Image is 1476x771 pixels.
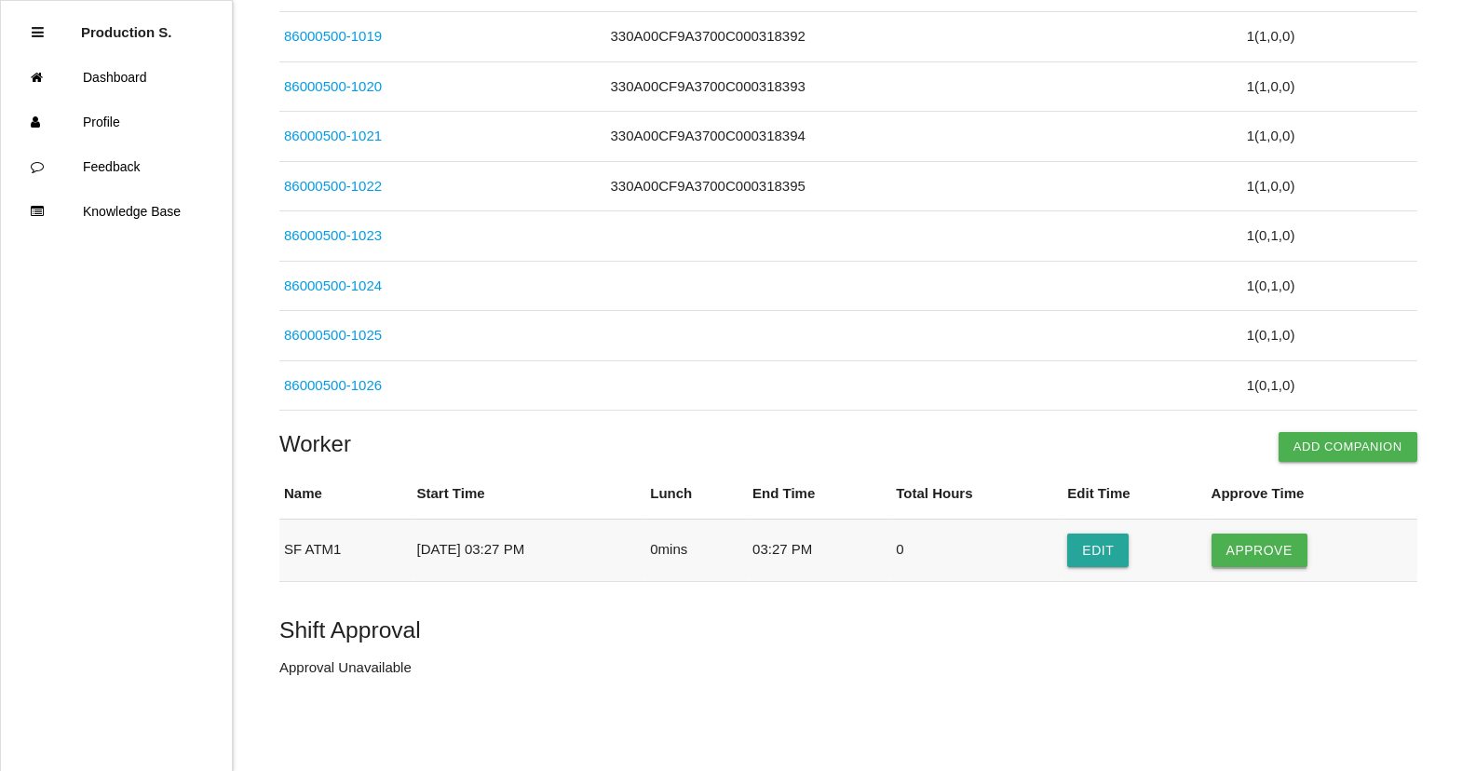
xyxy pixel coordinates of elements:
[1207,469,1417,519] th: Approve Time
[1242,211,1417,262] td: 1 ( 0 , 1 , 0 )
[606,61,1242,112] td: 330A00CF9A3700C000318393
[645,519,748,581] td: 0 mins
[606,161,1242,211] td: 330A00CF9A3700C000318395
[284,377,382,393] a: 86000500-1026
[1067,534,1129,567] button: Edit
[284,227,382,243] a: 86000500-1023
[748,519,891,581] td: 03:27 PM
[413,519,646,581] td: [DATE] 03:27 PM
[279,657,1417,679] p: Approval Unavailable
[606,12,1242,62] td: 330A00CF9A3700C000318392
[284,128,382,143] a: 86000500-1021
[413,469,646,519] th: Start Time
[1242,112,1417,162] td: 1 ( 1 , 0 , 0 )
[284,28,382,44] a: 86000500-1019
[1242,61,1417,112] td: 1 ( 1 , 0 , 0 )
[891,519,1063,581] td: 0
[279,469,413,519] th: Name
[606,112,1242,162] td: 330A00CF9A3700C000318394
[284,277,382,293] a: 86000500-1024
[1279,432,1417,462] button: Add Companion
[284,78,382,94] a: 86000500-1020
[1063,469,1206,519] th: Edit Time
[1242,360,1417,411] td: 1 ( 0 , 1 , 0 )
[1242,12,1417,62] td: 1 ( 1 , 0 , 0 )
[1,100,232,144] a: Profile
[279,432,1417,456] h4: Worker
[1,55,232,100] a: Dashboard
[1212,534,1307,567] button: Approve
[81,10,172,40] p: Production Shifts
[748,469,891,519] th: End Time
[32,10,44,55] div: Close
[279,519,413,581] td: SF ATM1
[1242,311,1417,361] td: 1 ( 0 , 1 , 0 )
[1242,261,1417,311] td: 1 ( 0 , 1 , 0 )
[1,189,232,234] a: Knowledge Base
[645,469,748,519] th: Lunch
[1242,161,1417,211] td: 1 ( 1 , 0 , 0 )
[279,617,1417,642] h5: Shift Approval
[891,469,1063,519] th: Total Hours
[284,327,382,343] a: 86000500-1025
[284,178,382,194] a: 86000500-1022
[1,144,232,189] a: Feedback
